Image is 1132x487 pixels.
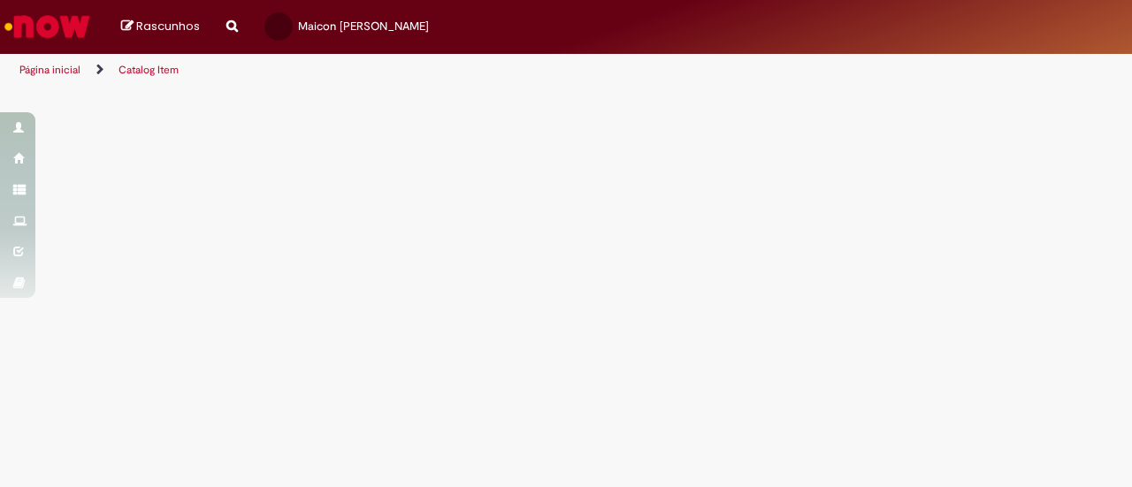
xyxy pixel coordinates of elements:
a: Catalog Item [119,63,179,77]
img: ServiceNow [2,9,93,44]
a: Rascunhos [121,19,200,35]
span: Rascunhos [136,18,200,34]
span: Maicon [PERSON_NAME] [298,19,429,34]
ul: Trilhas de página [13,54,741,87]
a: Página inicial [19,63,80,77]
